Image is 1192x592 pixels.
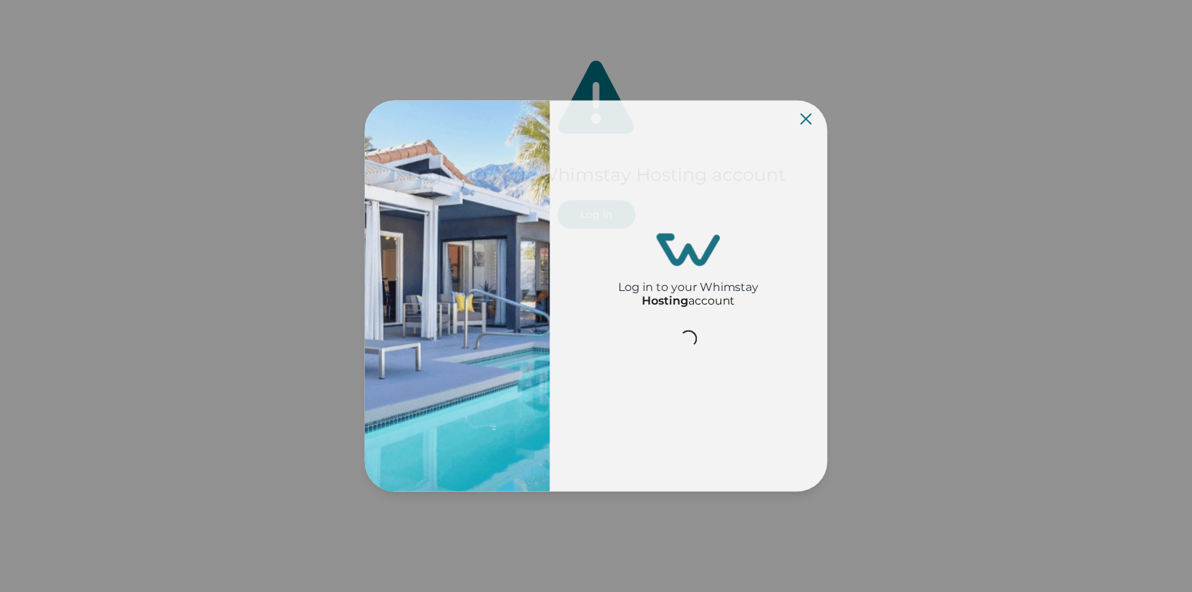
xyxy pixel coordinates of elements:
img: auth-banner [365,100,550,491]
button: Close [800,113,811,124]
img: login-logo [657,234,721,267]
p: Hosting [642,294,688,307]
h2: Log in to your Whimstay [618,266,758,294]
p: account [642,294,735,307]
